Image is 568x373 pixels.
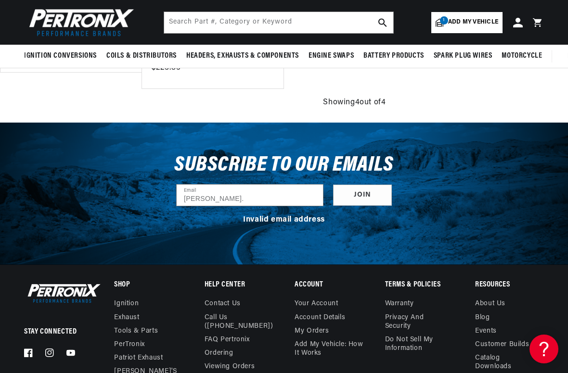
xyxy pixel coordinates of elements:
input: Search Part #, Category or Keyword [164,12,393,33]
summary: Battery Products [359,45,429,67]
img: Pertronix [24,282,101,305]
span: Showing 4 out of 4 [323,97,386,109]
span: Spark Plug Wires [434,51,492,61]
span: Battery Products [363,51,424,61]
p: Stay Connected [24,327,83,337]
a: Add My Vehicle: How It Works [295,338,363,360]
summary: Headers, Exhausts & Components [181,45,304,67]
summary: Engine Swaps [304,45,359,67]
div: Invalid email address [243,214,325,226]
summary: Motorcycle [497,45,547,67]
a: Patriot Exhaust [114,351,163,365]
a: 1Add my vehicle [431,12,503,33]
a: Customer Builds [475,338,529,351]
a: Contact us [205,299,241,311]
a: Ordering [205,347,233,360]
input: Email [177,185,323,206]
span: Motorcycle [502,51,542,61]
span: Add my vehicle [448,18,498,27]
h3: Subscribe to our emails [174,156,394,174]
a: Privacy and Security [385,311,446,333]
a: My orders [295,324,329,338]
a: FAQ Pertronix [205,333,250,347]
summary: Spark Plug Wires [429,45,497,67]
a: Warranty [385,299,414,311]
a: Ignition [114,299,139,311]
a: Account details [295,311,345,324]
span: Ignition Conversions [24,51,97,61]
a: Call Us ([PHONE_NUMBER]) [205,311,273,333]
a: Do not sell my information [385,333,453,355]
span: Engine Swaps [309,51,354,61]
a: Tools & Parts [114,324,158,338]
span: 1 [440,16,448,25]
a: Exhaust [114,311,139,324]
img: Pertronix [24,6,135,39]
a: Blog [475,311,490,324]
summary: Ignition Conversions [24,45,102,67]
a: Events [475,324,497,338]
button: search button [372,12,393,33]
summary: Coils & Distributors [102,45,181,67]
a: Your account [295,299,338,311]
span: Headers, Exhausts & Components [186,51,299,61]
button: Subscribe [333,185,392,206]
a: About Us [475,299,505,311]
span: Coils & Distributors [106,51,177,61]
a: PerTronix [114,338,144,351]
